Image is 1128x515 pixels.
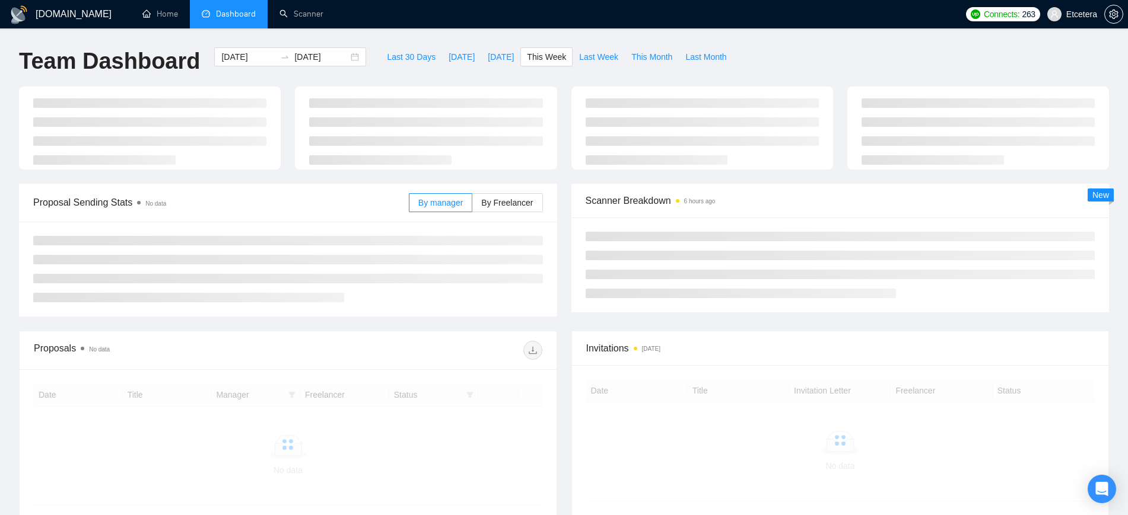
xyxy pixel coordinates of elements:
[442,47,481,66] button: [DATE]
[216,9,256,19] span: Dashboard
[684,198,716,204] time: 6 hours ago
[631,50,672,63] span: This Month
[481,47,520,66] button: [DATE]
[280,52,290,62] span: to
[586,341,1095,356] span: Invitations
[34,341,288,360] div: Proposals
[202,9,210,18] span: dashboard
[280,52,290,62] span: swap-right
[586,193,1095,208] span: Scanner Breakdown
[221,50,275,63] input: Start date
[1104,9,1123,19] a: setting
[145,200,166,207] span: No data
[33,195,409,210] span: Proposal Sending Stats
[9,5,28,24] img: logo
[19,47,200,75] h1: Team Dashboard
[984,8,1019,21] span: Connects:
[527,50,566,63] span: This Week
[1104,5,1123,24] button: setting
[579,50,618,63] span: Last Week
[1022,8,1035,21] span: 263
[1088,475,1116,503] div: Open Intercom Messenger
[418,198,463,207] span: By manager
[1050,10,1059,18] span: user
[573,47,625,66] button: Last Week
[387,50,436,63] span: Last 30 Days
[449,50,475,63] span: [DATE]
[380,47,442,66] button: Last 30 Days
[1105,9,1123,19] span: setting
[679,47,733,66] button: Last Month
[488,50,514,63] span: [DATE]
[625,47,679,66] button: This Month
[279,9,323,19] a: searchScanner
[294,50,348,63] input: End date
[89,346,110,353] span: No data
[1092,190,1109,200] span: New
[142,9,178,19] a: homeHome
[481,198,533,207] span: By Freelancer
[642,346,660,352] time: [DATE]
[685,50,726,63] span: Last Month
[971,9,980,19] img: upwork-logo.png
[520,47,573,66] button: This Week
